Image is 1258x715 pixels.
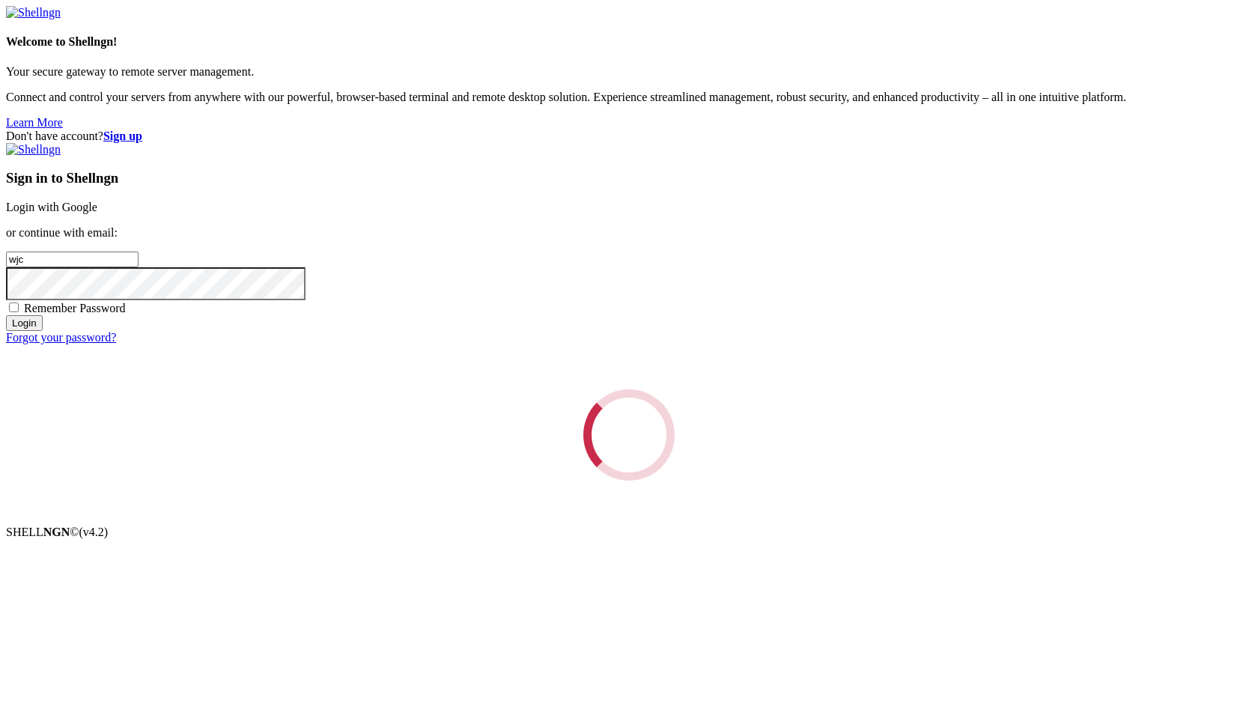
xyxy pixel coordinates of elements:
[24,302,126,314] span: Remember Password
[79,526,109,538] span: 4.2.0
[583,389,675,481] div: Loading...
[6,35,1252,49] h4: Welcome to Shellngn!
[103,130,142,142] a: Sign up
[6,315,43,331] input: Login
[6,65,1252,79] p: Your secure gateway to remote server management.
[6,143,61,156] img: Shellngn
[43,526,70,538] b: NGN
[6,201,97,213] a: Login with Google
[6,170,1252,186] h3: Sign in to Shellngn
[6,331,116,344] a: Forgot your password?
[6,116,63,129] a: Learn More
[9,302,19,312] input: Remember Password
[6,91,1252,104] p: Connect and control your servers from anywhere with our powerful, browser-based terminal and remo...
[6,526,108,538] span: SHELL ©
[6,6,61,19] img: Shellngn
[6,252,139,267] input: Email address
[6,226,1252,240] p: or continue with email:
[6,130,1252,143] div: Don't have account?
